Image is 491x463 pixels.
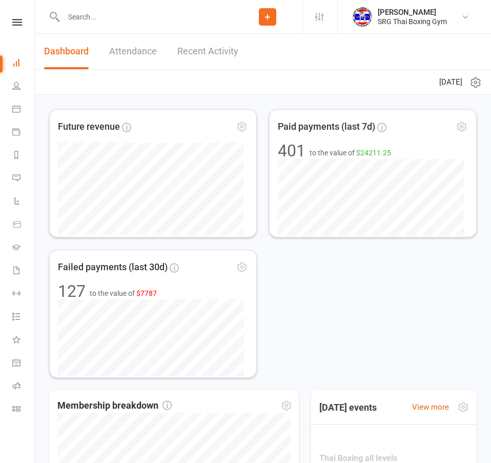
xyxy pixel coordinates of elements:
[352,7,373,27] img: thumb_image1718682644.png
[12,398,35,421] a: Class kiosk mode
[90,288,157,299] span: to the value of
[58,119,120,134] span: Future revenue
[60,10,233,24] input: Search...
[136,289,157,297] span: $7787
[12,214,35,237] a: Product Sales
[12,352,35,375] a: General attendance kiosk mode
[58,283,86,299] div: 127
[378,17,447,26] div: SRG Thai Boxing Gym
[439,76,462,88] span: [DATE]
[278,119,375,134] span: Paid payments (last 7d)
[12,98,35,122] a: Calendar
[177,34,238,69] a: Recent Activity
[356,149,391,157] span: $24211.25
[12,375,35,398] a: Roll call kiosk mode
[12,329,35,352] a: What's New
[12,75,35,98] a: People
[310,147,391,158] span: to the value of
[412,401,449,413] a: View more
[12,145,35,168] a: Reports
[58,260,168,275] span: Failed payments (last 30d)
[378,8,447,17] div: [PERSON_NAME]
[109,34,157,69] a: Attendance
[44,34,89,69] a: Dashboard
[12,52,35,75] a: Dashboard
[57,398,172,413] span: Membership breakdown
[12,122,35,145] a: Payments
[311,398,385,417] h3: [DATE] events
[278,143,305,159] div: 401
